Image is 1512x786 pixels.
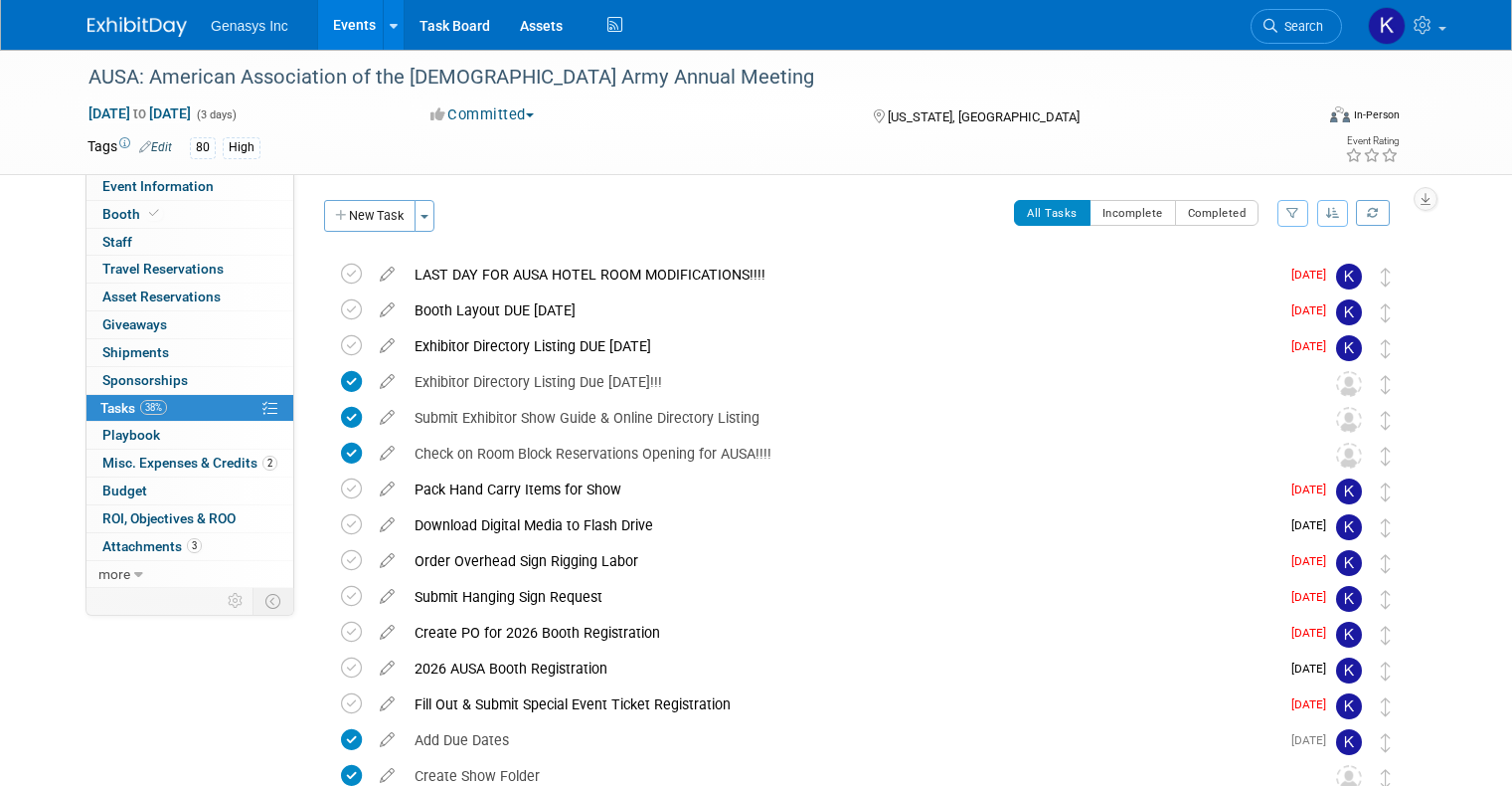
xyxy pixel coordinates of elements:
[102,289,221,304] span: Asset Reservations
[102,510,236,526] span: ROI, Objectives & ROO
[1381,662,1391,681] i: Move task
[86,561,293,588] a: more
[1291,339,1336,353] span: [DATE]
[324,200,416,232] button: New Task
[370,266,405,284] a: edit
[86,533,293,560] a: Attachments3
[102,538,202,554] span: Attachments
[102,206,163,222] span: Booth
[423,104,542,125] button: Committed
[405,544,1279,578] div: Order Overhead Sign Rigging Labor
[140,400,167,415] span: 38%
[86,256,293,283] a: Travel Reservations
[1336,479,1362,504] img: Kate Lawson
[405,508,1279,542] div: Download Digital Media to Flash Drive
[1336,335,1362,361] img: Kate Lawson
[1336,264,1362,290] img: Kate Lawson
[253,588,294,614] td: Toggle Event Tabs
[370,337,405,355] a: edit
[86,450,293,477] a: Misc. Expenses & Credits2
[1291,483,1336,496] span: [DATE]
[1291,662,1336,676] span: [DATE]
[1291,697,1336,711] span: [DATE]
[370,767,405,785] a: edit
[223,137,260,158] div: High
[1336,299,1362,325] img: Kate Lawson
[405,258,1279,292] div: LAST DAY FOR AUSA HOTEL ROOM MODIFICATIONS!!!!
[370,731,405,749] a: edit
[405,401,1296,435] div: Submit Exhibitor Show Guide & Online Directory Listing
[1336,550,1362,576] img: Kate Lawson
[102,455,277,471] span: Misc. Expenses & Credits
[405,294,1279,327] div: Booth Layout DUE [DATE]
[1345,136,1399,146] div: Event Rating
[1336,407,1362,433] img: Unassigned
[1381,375,1391,394] i: Move task
[370,409,405,427] a: edit
[1291,518,1336,532] span: [DATE]
[1336,622,1362,648] img: Kate Lawson
[219,588,253,614] td: Personalize Event Tab Strip
[405,329,1279,363] div: Exhibitor Directory Listing DUE [DATE]
[1336,586,1362,612] img: Kate Lawson
[1291,733,1336,747] span: [DATE]
[370,445,405,463] a: edit
[1381,626,1391,645] i: Move task
[370,695,405,713] a: edit
[1356,200,1390,226] a: Refresh
[102,234,132,250] span: Staff
[370,660,405,678] a: edit
[86,201,293,228] a: Booth
[405,580,1279,614] div: Submit Hanging Sign Request
[370,481,405,498] a: edit
[1381,554,1391,573] i: Move task
[1381,733,1391,752] i: Move task
[87,104,192,122] span: [DATE] [DATE]
[1206,103,1400,133] div: Event Format
[102,427,160,443] span: Playbook
[102,483,147,498] span: Budget
[102,372,188,388] span: Sponsorships
[1291,554,1336,568] span: [DATE]
[1381,339,1391,358] i: Move task
[1291,303,1336,317] span: [DATE]
[1381,268,1391,287] i: Move task
[86,505,293,532] a: ROI, Objectives & ROO
[405,437,1296,471] div: Check on Room Block Reservations Opening for AUSA!!!!
[1336,443,1362,469] img: Unassigned
[102,316,167,332] span: Giveaways
[1381,447,1391,466] i: Move task
[405,688,1279,721] div: Fill Out & Submit Special Event Ticket Registration
[1381,518,1391,537] i: Move task
[86,173,293,200] a: Event Information
[1014,200,1091,226] button: All Tasks
[262,456,277,471] span: 2
[370,301,405,319] a: edit
[1291,626,1336,640] span: [DATE]
[405,723,1279,757] div: Add Due Dates
[1353,107,1400,122] div: In-Person
[370,552,405,570] a: edit
[139,140,172,154] a: Edit
[1368,7,1406,45] img: Kate Lawson
[1381,483,1391,501] i: Move task
[888,109,1080,124] span: [US_STATE], [GEOGRAPHIC_DATA]
[86,339,293,366] a: Shipments
[1251,9,1342,44] a: Search
[102,178,214,194] span: Event Information
[1291,590,1336,604] span: [DATE]
[86,395,293,422] a: Tasks38%
[86,367,293,394] a: Sponsorships
[1330,106,1350,122] img: Format-Inperson.png
[1336,693,1362,719] img: Kate Lawson
[195,108,237,121] span: (3 days)
[102,344,169,360] span: Shipments
[1336,729,1362,755] img: Kate Lawson
[405,365,1296,399] div: Exhibitor Directory Listing Due [DATE]!!!
[370,624,405,642] a: edit
[1381,411,1391,430] i: Move task
[1381,697,1391,716] i: Move task
[211,18,288,34] span: Genasys Inc
[1336,371,1362,397] img: Unassigned
[86,422,293,449] a: Playbook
